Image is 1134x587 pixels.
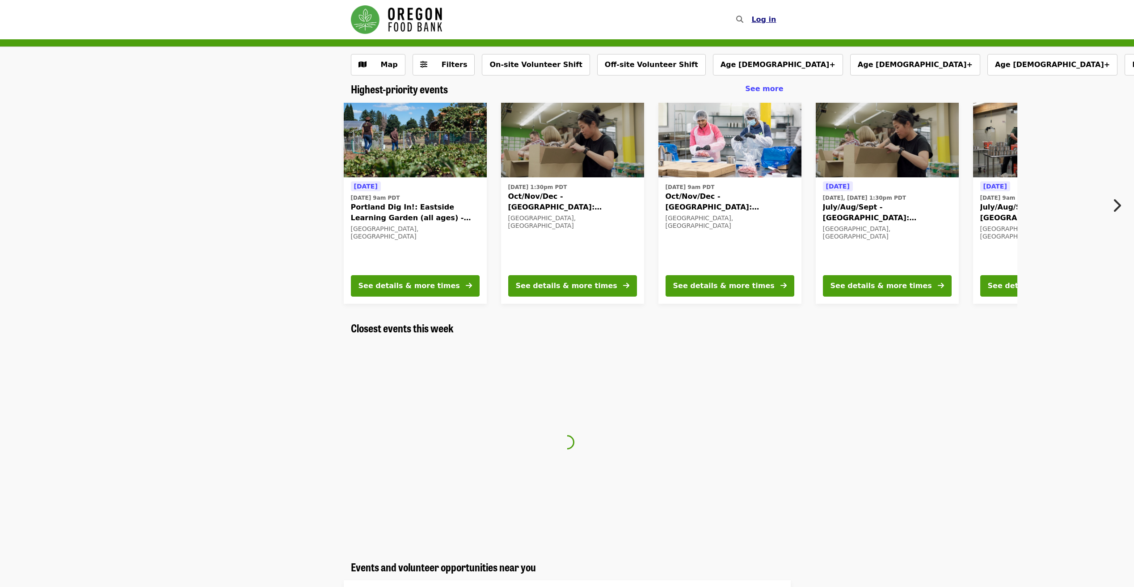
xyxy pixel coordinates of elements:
i: sliders-h icon [420,60,427,69]
a: See details for "July/Aug/Sept - Portland: Repack/Sort (age 16+)" [973,103,1116,304]
time: [DATE] 9am PDT [666,183,715,191]
a: See more [745,84,783,94]
button: Age [DEMOGRAPHIC_DATA]+ [850,54,980,75]
div: See details & more times [516,281,617,291]
img: Oct/Nov/Dec - Beaverton: Repack/Sort (age 10+) organized by Oregon Food Bank [658,103,801,178]
span: Highest-priority events [351,81,448,96]
button: Next item [1104,193,1134,218]
span: Map [381,60,398,69]
button: Age [DEMOGRAPHIC_DATA]+ [713,54,843,75]
div: [GEOGRAPHIC_DATA], [GEOGRAPHIC_DATA] [666,214,794,230]
div: Closest events this week [344,322,791,335]
div: See details & more times [673,281,775,291]
img: July/Aug/Sept - Portland: Repack/Sort (age 8+) organized by Oregon Food Bank [816,103,959,178]
button: See details & more times [980,275,1109,297]
span: [DATE] [826,183,850,190]
span: Oct/Nov/Dec - [GEOGRAPHIC_DATA]: Repack/Sort (age [DEMOGRAPHIC_DATA]+) [666,191,794,213]
time: [DATE] 9am PDT [980,194,1029,202]
span: July/Aug/Sept - [GEOGRAPHIC_DATA]: Repack/Sort (age [DEMOGRAPHIC_DATA]+) [980,202,1109,223]
span: Filters [442,60,468,69]
input: Search [749,9,756,30]
span: Closest events this week [351,320,454,335]
span: Log in [751,15,776,24]
i: arrow-right icon [623,281,629,290]
button: Age [DEMOGRAPHIC_DATA]+ [987,54,1117,75]
img: Oregon Food Bank - Home [351,5,442,34]
span: July/Aug/Sept - [GEOGRAPHIC_DATA]: Repack/Sort (age [DEMOGRAPHIC_DATA]+) [823,202,952,223]
div: [GEOGRAPHIC_DATA], [GEOGRAPHIC_DATA] [980,225,1109,240]
div: [GEOGRAPHIC_DATA], [GEOGRAPHIC_DATA] [351,225,480,240]
a: See details for "July/Aug/Sept - Portland: Repack/Sort (age 8+)" [816,103,959,304]
img: July/Aug/Sept - Portland: Repack/Sort (age 16+) organized by Oregon Food Bank [973,103,1116,178]
img: Oct/Nov/Dec - Portland: Repack/Sort (age 8+) organized by Oregon Food Bank [501,103,644,178]
div: See details & more times [358,281,460,291]
span: [DATE] [983,183,1007,190]
time: [DATE] 9am PDT [351,194,400,202]
span: Events and volunteer opportunities near you [351,559,536,574]
a: See details for "Oct/Nov/Dec - Portland: Repack/Sort (age 8+)" [501,103,644,304]
span: See more [745,84,783,93]
time: [DATE] 1:30pm PDT [508,183,567,191]
button: Off-site Volunteer Shift [597,54,706,75]
div: [GEOGRAPHIC_DATA], [GEOGRAPHIC_DATA] [823,225,952,240]
button: See details & more times [823,275,952,297]
div: See details & more times [988,281,1089,291]
time: [DATE], [DATE] 1:30pm PDT [823,194,906,202]
button: Log in [744,11,783,29]
a: Highest-priority events [351,83,448,96]
button: Filters (0 selected) [413,54,475,75]
i: map icon [358,60,367,69]
div: See details & more times [830,281,932,291]
button: Show map view [351,54,405,75]
span: Portland Dig In!: Eastside Learning Garden (all ages) - Aug/Sept/Oct [351,202,480,223]
i: chevron-right icon [1112,197,1121,214]
i: arrow-right icon [938,281,944,290]
button: See details & more times [666,275,794,297]
i: arrow-right icon [780,281,787,290]
div: [GEOGRAPHIC_DATA], [GEOGRAPHIC_DATA] [508,214,637,230]
button: On-site Volunteer Shift [482,54,590,75]
i: arrow-right icon [466,281,472,290]
button: See details & more times [508,275,637,297]
a: See details for "Portland Dig In!: Eastside Learning Garden (all ages) - Aug/Sept/Oct" [344,103,487,304]
button: See details & more times [351,275,480,297]
img: Portland Dig In!: Eastside Learning Garden (all ages) - Aug/Sept/Oct organized by Oregon Food Bank [344,103,487,178]
span: Oct/Nov/Dec - [GEOGRAPHIC_DATA]: Repack/Sort (age [DEMOGRAPHIC_DATA]+) [508,191,637,213]
a: See details for "Oct/Nov/Dec - Beaverton: Repack/Sort (age 10+)" [658,103,801,304]
a: Closest events this week [351,322,454,335]
i: search icon [736,15,743,24]
span: [DATE] [354,183,378,190]
div: Highest-priority events [344,83,791,96]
